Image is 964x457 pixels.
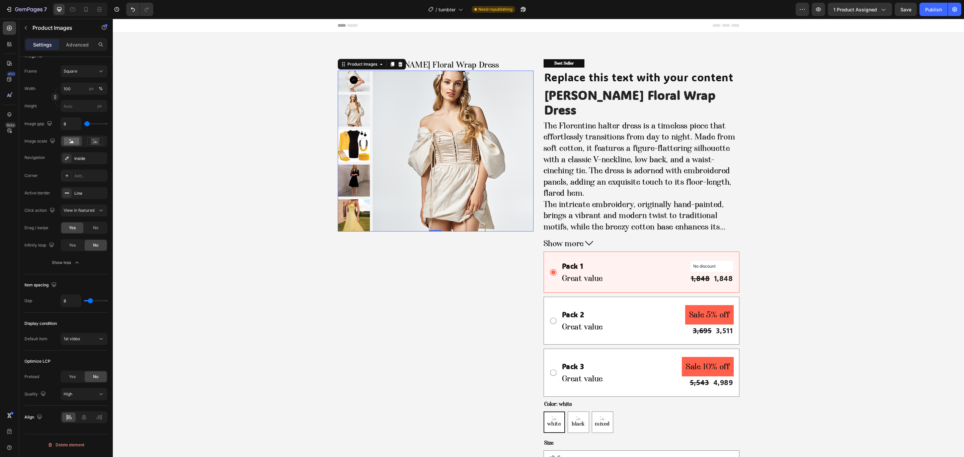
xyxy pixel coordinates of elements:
div: Add... [74,173,106,179]
legend: Color: white [431,381,460,390]
span: 1 product assigned [833,6,877,13]
label: Width [24,86,35,92]
button: Publish [919,3,948,16]
label: Frame [24,68,37,74]
div: Gap [24,298,32,304]
button: High [61,388,107,400]
input: Auto [61,295,81,307]
div: Pack 2 [449,290,491,302]
div: Display condition [24,321,57,327]
div: 1,848 [577,254,598,266]
p: Product Images [32,24,89,32]
p: Best Seller [441,42,461,48]
span: tumbler [438,6,456,13]
input: px [61,100,107,112]
div: 4,989 [600,358,621,370]
p: Great value [449,254,490,265]
button: Square [61,65,107,77]
div: px [89,86,94,92]
p: 7 [44,5,47,13]
div: Default item [24,336,48,342]
legend: Size [431,420,441,429]
div: Undo/Redo [126,3,153,16]
div: Pack 3 [449,342,491,354]
span: Save [900,7,911,12]
span: Need republishing [478,6,512,12]
div: % [99,86,103,92]
span: No [93,225,98,231]
div: Line [74,190,106,196]
div: Inside [74,156,106,162]
label: Height [24,103,37,109]
div: 3,695 [579,306,600,318]
input: Auto [61,118,81,130]
div: Show less [52,259,80,266]
div: 1,848 [600,254,621,266]
span: white [433,401,450,409]
button: View in featured [61,204,107,216]
button: Show more [431,219,627,231]
div: Align [24,413,44,422]
div: Click action [24,206,56,215]
div: Active border [24,190,50,196]
iframe: Design area [113,19,964,457]
pre: Sale 5% off [572,286,621,306]
div: Navigation [24,155,45,161]
button: % [87,85,95,93]
span: High [64,391,72,396]
button: Carousel Back Arrow [237,57,245,65]
span: / [435,6,437,13]
div: Optimize LCP [24,358,51,364]
button: Delete element [24,440,107,450]
span: Home [225,40,246,52]
div: Image scale [24,137,57,146]
button: 1 product assigned [828,3,892,16]
h1: [PERSON_NAME] Floral Wrap Dress [431,68,627,98]
div: Delete element [48,441,84,449]
div: Corner [24,173,38,179]
div: Product Images [233,42,266,49]
span: Show more [431,219,471,231]
span: Square [64,68,77,74]
div: Pack 1 [449,241,491,253]
span: 1st video [64,336,80,341]
button: Show less [24,257,107,269]
p: Advanced [66,41,89,48]
div: Drag / swipe [24,225,48,231]
span: Yes [69,242,76,248]
p: No discount [580,245,618,251]
div: Item spacing [24,281,58,290]
button: 1st video [61,333,107,345]
button: px [97,85,105,93]
p: Settings [33,41,52,48]
span: No [93,242,98,248]
span: mixed [481,401,498,409]
p: The Florentine halter dress is a timeless piece that effortlessly transitions from day to night. ... [431,102,623,179]
span: View in featured [64,208,94,213]
nav: breadcrumb [225,40,421,52]
div: Infinity loop [24,241,56,250]
div: Publish [925,6,942,13]
div: Image gap [24,119,54,128]
p: Great value [449,302,490,314]
div: Preload [24,374,39,380]
div: Beta [5,122,16,128]
span: [PERSON_NAME] Floral Wrap Dress [254,40,386,52]
div: 5,543 [576,358,597,370]
button: Save [895,3,917,16]
p: Great value [449,354,490,366]
span: Yes [69,225,76,231]
button: 7 [3,3,50,16]
span: Yes [69,374,76,380]
div: 450 [6,71,16,77]
span: No [93,374,98,380]
div: Replace this text with your content [431,52,627,66]
p: The intricate embroidery, originally hand-painted, brings a vibrant and modern twist to tradition... [431,181,620,247]
pre: Sale 10% off [569,338,621,358]
span: black [458,401,473,409]
div: Quality [24,390,47,399]
div: 3,511 [602,306,621,318]
input: px% [61,83,107,95]
span: px [97,103,102,108]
